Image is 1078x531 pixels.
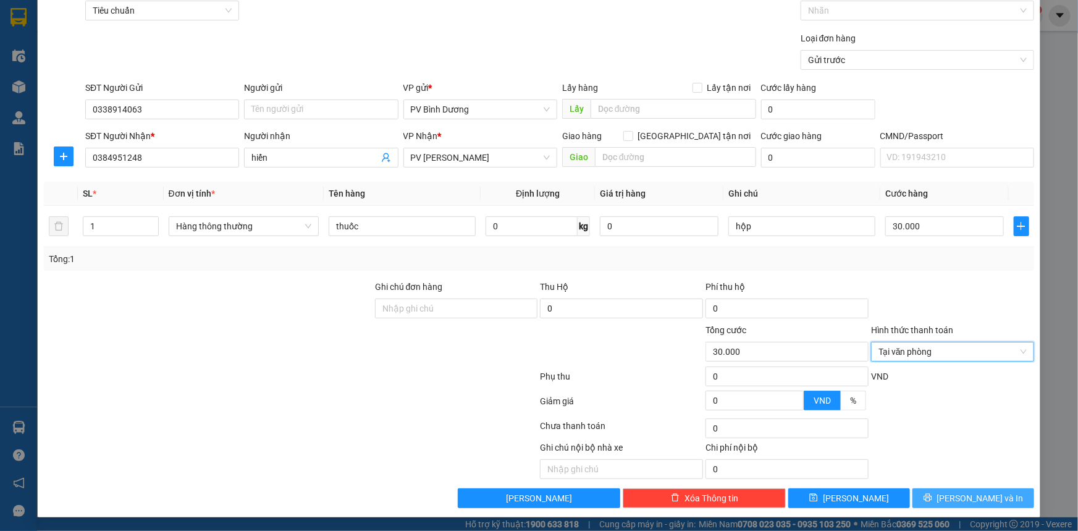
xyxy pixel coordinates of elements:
span: VND [814,396,831,406]
div: Chi phí nội bộ [705,441,869,459]
th: Ghi chú [723,182,880,206]
label: Hình thức thanh toán [871,325,953,335]
span: plus [54,151,73,161]
span: Tên hàng [329,189,365,198]
div: Người nhận [244,129,398,143]
button: plus [1014,216,1029,236]
span: delete [671,493,680,503]
strong: BIÊN NHẬN GỬI HÀNG HOÁ [43,74,143,83]
span: Giá trị hàng [600,189,646,198]
span: Giao [562,147,595,167]
span: Xóa Thông tin [684,491,738,505]
span: VP Nhận [403,131,438,141]
span: Nơi gửi: [12,86,25,104]
span: Tiêu chuẩn [93,1,232,20]
button: delete [49,216,69,236]
strong: CÔNG TY TNHH [GEOGRAPHIC_DATA] 214 QL13 - P.26 - Q.BÌNH THẠNH - TP HCM 1900888606 [32,20,100,66]
div: Tổng: 1 [49,252,416,266]
span: PV Bình Dương [42,87,84,93]
img: logo [12,28,28,59]
span: Tổng cước [705,325,746,335]
span: PV Nam Đong [411,148,550,167]
span: 16:15:13 [DATE] [117,56,174,65]
div: Giảm giá [539,394,705,416]
span: Tại văn phòng [878,342,1027,361]
span: Định lượng [516,189,560,198]
input: Nhập ghi chú [540,459,703,479]
div: Người gửi [244,81,398,95]
label: Cước lấy hàng [761,83,817,93]
span: PV [PERSON_NAME] [124,87,172,100]
div: CMND/Passport [880,129,1034,143]
span: PV Bình Dương [411,100,550,119]
span: Nơi nhận: [95,86,114,104]
div: SĐT Người Gửi [85,81,239,95]
span: Lấy hàng [562,83,598,93]
div: VP gửi [403,81,557,95]
input: Ghi Chú [728,216,875,236]
input: Cước giao hàng [761,148,875,168]
button: plus [54,147,74,166]
span: [PERSON_NAME] [823,491,889,505]
span: [PERSON_NAME] và In [937,491,1024,505]
span: Đơn vị tính [169,189,215,198]
div: Ghi chú nội bộ nhà xe [540,441,703,459]
div: Phụ thu [539,370,705,391]
span: Lấy [562,99,591,119]
span: Giao hàng [562,131,602,141]
input: VD: Bàn, Ghế [329,216,476,236]
input: Dọc đường [591,99,756,119]
label: Cước giao hàng [761,131,822,141]
input: Dọc đường [595,147,756,167]
div: SĐT Người Nhận [85,129,239,143]
span: Hàng thông thường [176,217,312,236]
span: Cước hàng [885,189,928,198]
span: Thu Hộ [540,282,568,292]
span: % [850,396,856,406]
span: user-add [381,153,391,163]
span: kg [578,216,590,236]
span: printer [924,493,932,503]
span: plus [1014,221,1029,231]
button: [PERSON_NAME] [458,488,621,508]
button: save[PERSON_NAME] [788,488,910,508]
span: Gửi trước [808,51,1027,69]
button: deleteXóa Thông tin [623,488,786,508]
input: 0 [600,216,718,236]
div: Chưa thanh toán [539,419,705,441]
input: Ghi chú đơn hàng [375,299,538,318]
label: Ghi chú đơn hàng [375,282,443,292]
div: Phí thu hộ [705,280,869,299]
button: printer[PERSON_NAME] và In [912,488,1034,508]
label: Loại đơn hàng [801,33,856,43]
span: [PERSON_NAME] [506,491,572,505]
span: VND [871,372,888,381]
span: Lấy tận nơi [702,81,756,95]
span: SL [83,189,93,198]
span: BD08250232 [124,46,174,56]
span: save [809,493,818,503]
span: [GEOGRAPHIC_DATA] tận nơi [633,129,756,143]
input: Cước lấy hàng [761,100,875,119]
